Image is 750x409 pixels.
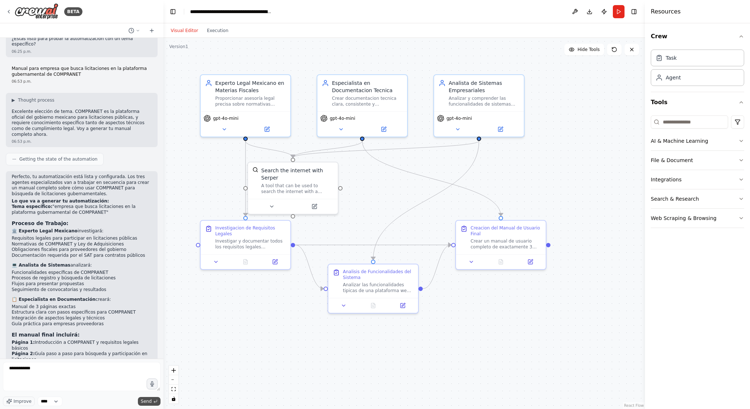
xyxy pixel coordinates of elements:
[12,49,152,54] div: 06:25 p.m.
[471,238,541,250] div: Crear un manual de usuario completo de exactamente 3 paginas para la plataforma web de gestion y ...
[12,204,53,209] strong: Tema específico:
[289,141,483,158] g: Edge from 6a106d78-7a94-4139-b6d8-a375b0a6cae6 to fe946d05-513e-4dd5-9626-eef71aa8081c
[651,26,744,47] button: Crew
[12,315,152,321] li: Integración de aspectos legales y técnicos
[202,26,233,35] button: Execution
[252,167,258,173] img: SerperDevTool
[190,8,272,15] nav: breadcrumb
[480,125,521,134] button: Open in side panel
[147,378,158,389] button: Click to speak your automation idea
[12,79,152,84] div: 06:53 p.m.
[12,241,152,247] li: Normativas de COMPRANET y Ley de Adquisiciones
[12,253,152,259] li: Documentación requerida por el SAT para contratos públicos
[12,174,152,197] p: Perfecto, tu automatización está lista y configurada. Los tres agentes especializados van a traba...
[12,204,152,215] p: "empresa que busca licitaciones en la plataforma gubernamental de COMPRANET"
[64,7,82,16] div: BETA
[332,95,403,107] div: Crear documentacion tecnica clara, consistente y estructurada para sistemas empresariales, asegur...
[12,310,152,315] li: Estructura clara con pasos específicos para COMPRANET
[19,156,97,162] span: Getting the state of the automation
[12,139,152,144] div: 06:53 p.m.
[168,7,178,17] button: Hide left sidebar
[317,74,408,137] div: Especialista en Documentacion TecnicaCrear documentacion tecnica clara, consistente y estructurad...
[455,220,546,270] div: Creacion del Manual de Usuario FinalCrear un manual de usuario completo de exactamente 3 paginas ...
[518,257,543,266] button: Open in side panel
[12,340,35,345] strong: Página 1:
[295,241,451,249] g: Edge from 988e8556-3b32-48b8-ba5c-e2ab2c7ab393 to 8240c24a-b973-4e9d-9762-6300a7f29fd8
[169,366,178,404] div: React Flow controls
[169,375,178,385] button: zoom out
[328,264,419,314] div: Analisis de Funcionalidades del SistemaAnalizar las funcionalidades tipicas de una plataforma web...
[141,398,152,404] span: Send
[15,3,58,20] img: Logo
[261,183,333,194] div: A tool that can be used to search the internet with a search_query. Supports different search typ...
[651,189,744,208] button: Search & Research
[12,340,152,351] li: Introducción a COMPRANET y requisitos legales básicos
[215,95,286,107] div: Proporcionar asesoría legal precisa sobre normativas mexicanas, especialmente fiscales, para aseg...
[12,287,152,293] li: Seguimiento de convocatorias y resultados
[651,151,744,170] button: File & Document
[651,170,744,189] button: Integrations
[12,275,152,281] li: Procesos de registro y búsqueda de licitaciones
[294,202,335,211] button: Open in side panel
[169,394,178,404] button: toggle interactivity
[471,225,541,237] div: Creacion del Manual de Usuario Final
[343,282,414,294] div: Analizar las funcionalidades tipicas de una plataforma web de gestion y asesoria para el tema {to...
[138,397,161,406] button: Send
[12,220,69,226] strong: Proceso de Trabajo:
[295,241,324,292] g: Edge from 988e8556-3b32-48b8-ba5c-e2ab2c7ab393 to a6e0fd82-4fd0-4470-be90-ee9a66e59aec
[390,301,415,310] button: Open in side panel
[486,257,517,266] button: No output available
[230,257,261,266] button: No output available
[358,301,389,310] button: No output available
[370,141,483,260] g: Edge from 6a106d78-7a94-4139-b6d8-a375b0a6cae6 to a6e0fd82-4fd0-4470-be90-ee9a66e59aec
[666,54,677,62] div: Task
[12,297,96,302] strong: 📋 Especialista en Documentación
[564,44,604,55] button: Hide Tools
[12,228,78,233] strong: 🏛️ Experto Legal Mexicano
[12,97,54,103] button: ▶Thought process
[651,131,744,150] button: AI & Machine Learning
[577,47,600,52] span: Hide Tools
[12,198,109,204] strong: Lo que va a generar tu automatización:
[12,247,152,253] li: Obligaciones fiscales para proveedores del gobierno
[242,141,297,158] g: Edge from 26be4d40-bb88-4913-9f03-01a77c498ef2 to fe946d05-513e-4dd5-9626-eef71aa8081c
[363,125,404,134] button: Open in side panel
[629,7,639,17] button: Hide right sidebar
[666,74,681,81] div: Agent
[146,26,158,35] button: Start a new chat
[242,141,249,216] g: Edge from 26be4d40-bb88-4913-9f03-01a77c498ef2 to 988e8556-3b32-48b8-ba5c-e2ab2c7ab393
[12,36,152,47] p: ¿Estás listo para probar la automatización con un tema específico?
[3,397,35,406] button: Improve
[12,332,80,338] strong: El manual final incluirá:
[18,97,54,103] span: Thought process
[651,113,744,234] div: Tools
[359,141,504,216] g: Edge from 90d581e3-2017-4b33-ba06-5dda27a77960 to 8240c24a-b973-4e9d-9762-6300a7f29fd8
[12,297,152,303] p: creará:
[433,74,525,137] div: Analista de Sistemas EmpresarialesAnalizar y comprender las funcionalidades de sistemas empresari...
[246,125,287,134] button: Open in side panel
[12,321,152,327] li: Guía práctica para empresas proveedoras
[200,220,291,270] div: Investigacion de Requisitos LegalesInvestigar y documentar todos los requisitos legales mexicanos...
[343,269,414,280] div: Analisis de Funcionalidades del Sistema
[12,97,15,103] span: ▶
[330,115,355,121] span: gpt-4o-mini
[12,304,152,310] li: Manual de 3 páginas exactas
[449,79,519,94] div: Analista de Sistemas Empresariales
[449,95,519,107] div: Analizar y comprender las funcionalidades de sistemas empresariales para crear explicaciones clar...
[13,398,31,404] span: Improve
[12,263,152,268] p: analizará:
[12,236,152,241] li: Requisitos legales para participar en licitaciones públicas
[215,238,286,250] div: Investigar y documentar todos los requisitos legales mexicanos, especialmente fiscales, que deben...
[262,257,287,266] button: Open in side panel
[12,228,152,234] p: investigará:
[12,281,152,287] li: Flujos para presentar propuestas
[332,79,403,94] div: Especialista en Documentacion Tecnica
[446,115,472,121] span: gpt-4o-mini
[651,209,744,228] button: Web Scraping & Browsing
[651,7,681,16] h4: Resources
[12,66,152,77] p: Manual para empresa que busca licitaciones en la plataforma gubernamental de COMPRANET
[125,26,143,35] button: Switch to previous chat
[12,263,70,268] strong: 💻 Analista de Sistemas
[215,79,286,94] div: Experto Legal Mexicano en Materias Fiscales
[166,26,202,35] button: Visual Editor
